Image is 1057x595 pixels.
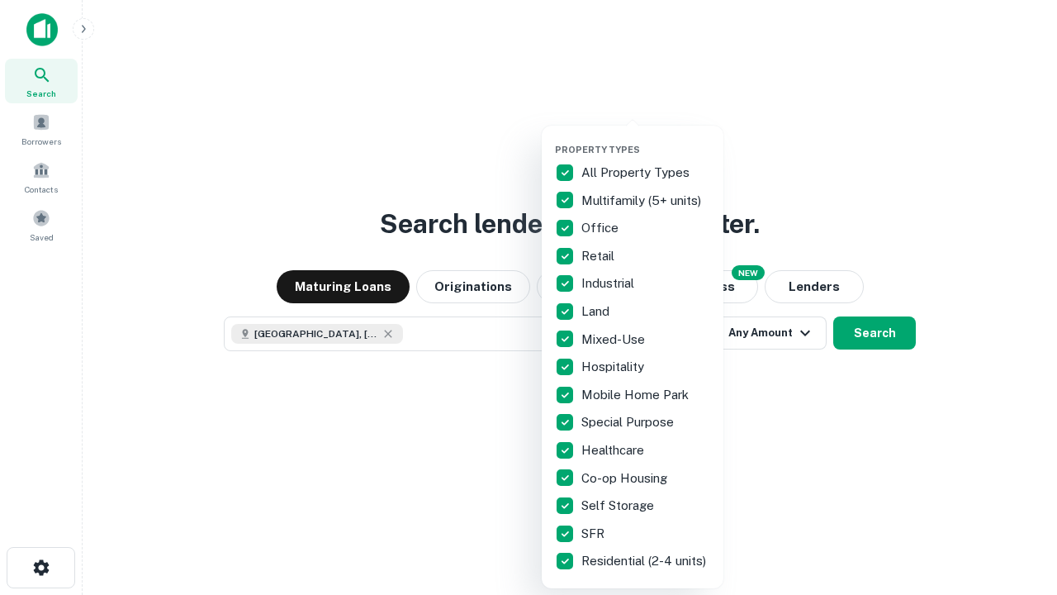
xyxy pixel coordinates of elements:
[581,246,618,266] p: Retail
[581,440,647,460] p: Healthcare
[581,218,622,238] p: Office
[581,330,648,350] p: Mixed-Use
[581,551,709,571] p: Residential (2-4 units)
[974,463,1057,542] iframe: Chat Widget
[581,357,647,377] p: Hospitality
[581,163,693,183] p: All Property Types
[581,302,613,321] p: Land
[581,191,704,211] p: Multifamily (5+ units)
[581,524,608,544] p: SFR
[581,274,638,293] p: Industrial
[581,385,692,405] p: Mobile Home Park
[555,145,640,155] span: Property Types
[581,469,671,488] p: Co-op Housing
[581,496,657,516] p: Self Storage
[581,412,677,432] p: Special Purpose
